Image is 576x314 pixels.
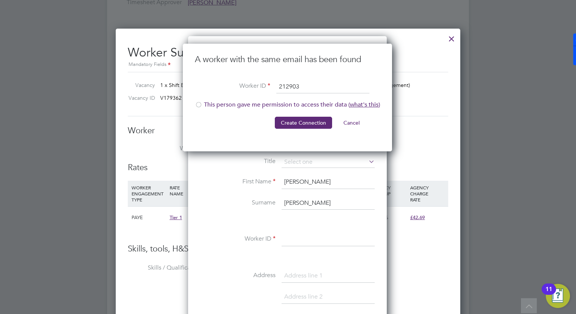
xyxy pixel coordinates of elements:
label: Surname [200,199,276,207]
span: Tier 1 [170,214,182,221]
div: PAYE [130,207,168,229]
label: Vacancy [125,82,155,88]
h2: Worker Submission [128,39,448,69]
h3: A worker with the same email has been found [195,54,380,65]
label: Address [200,271,276,279]
label: Worker ID [195,82,270,90]
div: Mandatory Fields [128,61,448,69]
h3: Rates [128,162,448,173]
div: AGENCY CHARGE RATE [408,181,446,206]
label: Title [200,157,276,165]
div: RATE NAME [168,181,218,200]
button: Open Resource Center, 11 new notifications [546,284,570,308]
label: Vacancy ID [125,95,155,101]
span: £42.69 [410,214,425,221]
input: Select one [282,157,375,168]
span: 1 x Shift Engineer BC [160,82,211,88]
div: AGENCY MARKUP [370,181,408,200]
li: This person gave me permission to access their data ( ) [195,101,380,116]
button: Create Connection [275,117,332,129]
div: 11 [545,289,552,299]
span: what's this [350,101,378,108]
label: Worker ID [200,235,276,243]
h3: Skills, tools, H&S [128,244,448,255]
button: Cancel [337,117,366,129]
label: Skills / Qualifications [128,264,203,272]
input: Address line 2 [282,290,375,304]
label: First Name [200,178,276,186]
div: WORKER ENGAGEMENT TYPE [130,181,168,206]
input: Address line 1 [282,269,375,283]
span: V179362 [160,95,182,101]
label: Worker [128,145,203,152]
h3: Worker [128,125,448,136]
